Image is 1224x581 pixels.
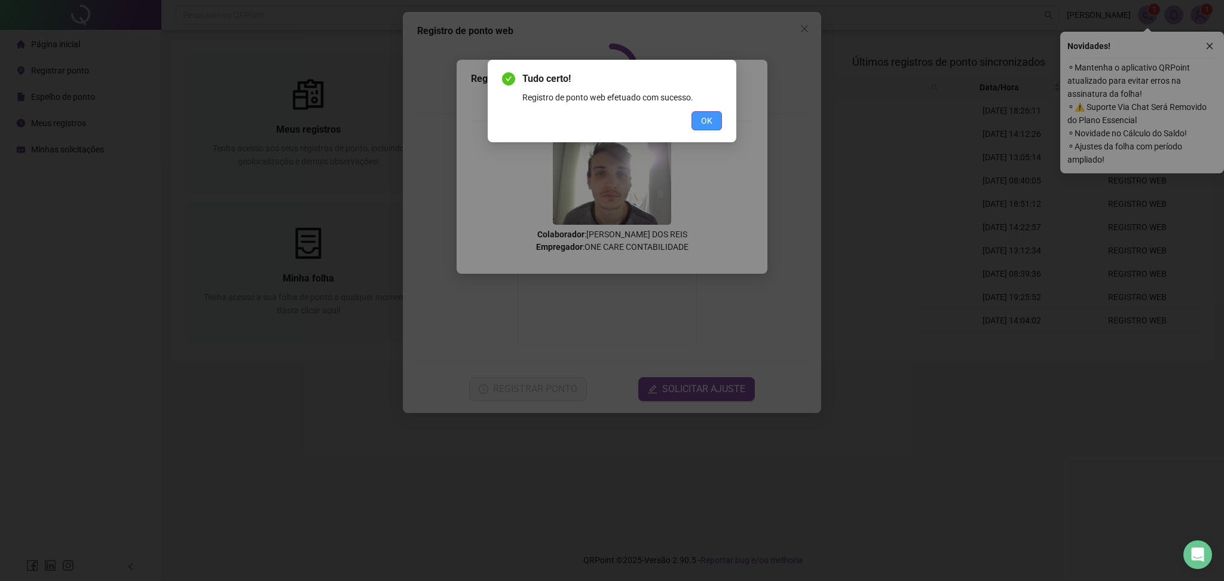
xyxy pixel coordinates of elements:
[701,114,712,127] span: OK
[1183,540,1212,569] div: Open Intercom Messenger
[502,72,515,85] span: check-circle
[522,91,722,104] div: Registro de ponto web efetuado com sucesso.
[691,111,722,130] button: OK
[522,72,722,86] span: Tudo certo!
